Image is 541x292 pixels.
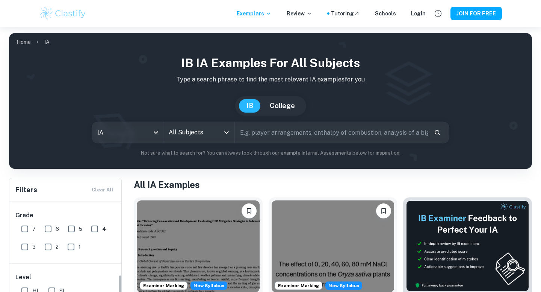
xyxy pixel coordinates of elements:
div: IA [92,122,163,143]
p: IA [44,38,50,46]
div: Starting from the May 2026 session, the ESS IA requirements have changed. We created this exempla... [190,281,227,290]
h6: Filters [15,185,37,195]
img: Thumbnail [406,200,529,292]
span: 5 [79,225,82,233]
a: Tutoring [331,9,360,18]
input: E.g. player arrangements, enthalpy of combustion, analysis of a big city... [235,122,428,143]
button: Please log in to bookmark exemplars [376,203,391,218]
span: 7 [32,225,36,233]
span: Examiner Marking [140,282,187,289]
p: Type a search phrase to find the most relevant IA examples for you [15,75,526,84]
img: profile cover [9,33,532,169]
button: Help and Feedback [432,7,444,20]
h1: All IA Examples [134,178,532,191]
span: 1 [79,243,81,251]
div: Starting from the May 2026 session, the ESS IA requirements have changed. We created this exempla... [325,281,362,290]
button: College [262,99,302,113]
p: Not sure what to search for? You can always look through our example Internal Assessments below f... [15,149,526,157]
span: New Syllabus [190,281,227,290]
span: 3 [32,243,36,251]
a: Home [17,37,31,47]
p: Exemplars [237,9,272,18]
button: Open [221,127,232,138]
span: Examiner Marking [275,282,322,289]
button: IB [239,99,261,113]
span: 4 [102,225,106,233]
button: JOIN FOR FREE [450,7,502,20]
h6: Grade [15,211,116,220]
button: Search [431,126,444,139]
p: Review [287,9,312,18]
span: 6 [56,225,59,233]
h1: IB IA examples for all subjects [15,54,526,72]
h6: Level [15,273,116,282]
button: Please log in to bookmark exemplars [242,203,257,218]
a: Schools [375,9,396,18]
span: 2 [56,243,59,251]
a: Login [411,9,426,18]
img: Clastify logo [39,6,87,21]
span: New Syllabus [325,281,362,290]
